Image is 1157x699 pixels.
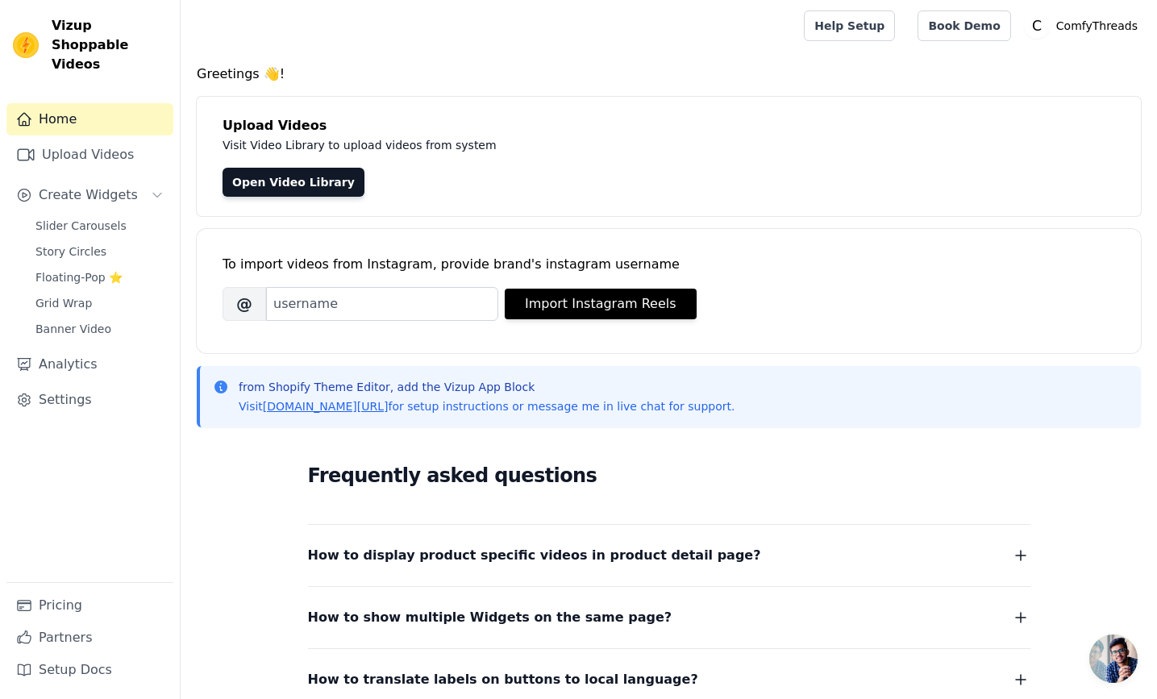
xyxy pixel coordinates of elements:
div: Open chat [1089,635,1138,683]
a: Help Setup [804,10,895,41]
a: Open Video Library [223,168,364,197]
p: Visit Video Library to upload videos from system [223,135,945,155]
button: How to display product specific videos in product detail page? [308,544,1030,567]
button: C ComfyThreads [1024,11,1144,40]
p: from Shopify Theme Editor, add the Vizup App Block [239,379,735,395]
span: Slider Carousels [35,218,127,234]
button: Create Widgets [6,179,173,211]
span: Create Widgets [39,185,138,205]
a: Slider Carousels [26,214,173,237]
span: Banner Video [35,321,111,337]
span: How to display product specific videos in product detail page? [308,544,761,567]
span: Grid Wrap [35,295,92,311]
span: How to translate labels on buttons to local language? [308,668,698,691]
span: Floating-Pop ⭐ [35,269,123,285]
span: @ [223,287,266,321]
input: username [266,287,498,321]
span: Story Circles [35,243,106,260]
p: Visit for setup instructions or message me in live chat for support. [239,398,735,414]
p: ComfyThreads [1050,11,1144,40]
a: [DOMAIN_NAME][URL] [263,400,389,413]
a: Settings [6,384,173,416]
span: Vizup Shoppable Videos [52,16,167,74]
h4: Greetings 👋! [197,64,1141,84]
a: Analytics [6,348,173,381]
button: Import Instagram Reels [505,289,697,319]
a: Floating-Pop ⭐ [26,266,173,289]
div: To import videos from Instagram, provide brand's instagram username [223,255,1115,274]
h2: Frequently asked questions [308,460,1030,492]
a: Book Demo [918,10,1010,41]
a: Pricing [6,589,173,622]
a: Partners [6,622,173,654]
text: C [1032,18,1042,34]
h4: Upload Videos [223,116,1115,135]
a: Setup Docs [6,654,173,686]
a: Banner Video [26,318,173,340]
a: Grid Wrap [26,292,173,314]
a: Home [6,103,173,135]
a: Upload Videos [6,139,173,171]
img: Vizup [13,32,39,58]
button: How to show multiple Widgets on the same page? [308,606,1030,629]
a: Story Circles [26,240,173,263]
span: How to show multiple Widgets on the same page? [308,606,672,629]
button: How to translate labels on buttons to local language? [308,668,1030,691]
